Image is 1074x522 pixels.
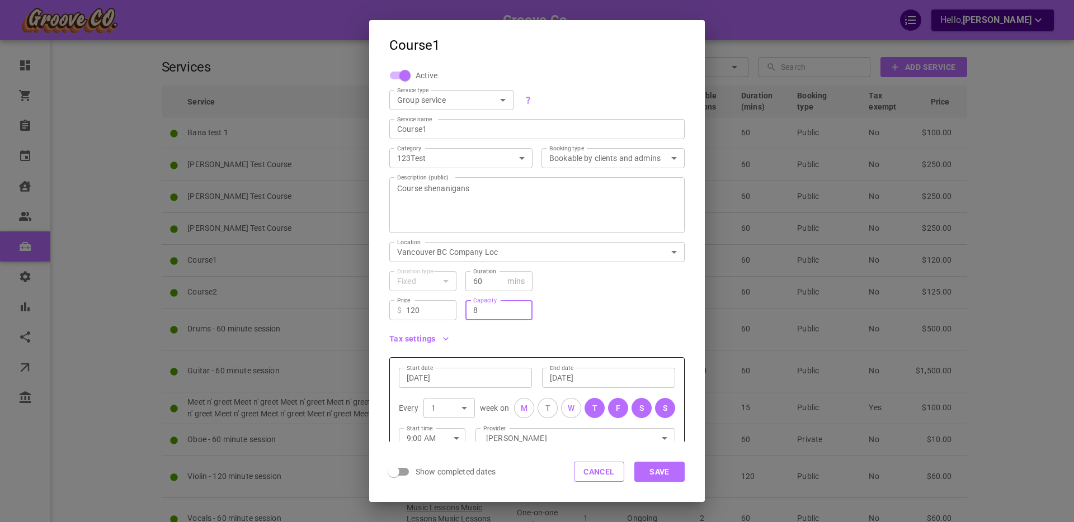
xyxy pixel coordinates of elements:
[399,402,418,414] p: Every
[608,398,628,418] button: F
[473,296,497,305] label: Capacity
[397,153,507,164] p: 123Test
[397,246,677,258] div: Vancouver BC Company Loc
[397,173,449,182] label: Description (public)
[549,144,584,153] label: Booking type
[416,466,496,477] span: Show completed dates
[550,364,573,372] label: End date
[416,70,437,81] span: Active
[369,20,705,60] h2: Course1
[639,402,644,414] div: S
[585,398,605,418] button: T
[663,402,667,414] div: S
[483,428,667,448] input: Search provider
[397,296,411,305] label: Price
[389,335,449,343] button: Tax settings
[616,402,620,414] div: F
[397,238,421,246] label: Location
[657,430,672,446] button: Open
[397,94,506,106] div: Group service
[524,96,533,105] svg: One-to-one services have no set dates and are great for simple home repairs, installations, auto-...
[397,267,433,276] label: Duration type
[473,267,496,276] label: Duration
[397,172,677,239] textarea: Course shenanigans
[592,402,597,414] div: T
[568,402,574,414] div: W
[407,364,433,372] label: Start date
[514,398,534,418] button: M
[550,372,667,383] input: mmm d, yyyy
[549,153,677,164] div: Bookable by clients and admins
[632,398,652,418] button: S
[655,398,675,418] button: S
[483,424,506,433] label: Provider
[480,402,509,414] p: week on
[397,115,432,124] label: Service name
[407,424,433,433] label: Start time
[545,402,550,414] div: T
[561,398,581,418] button: W
[397,276,449,287] div: Fixed
[431,402,467,414] div: 1
[538,398,558,418] button: T
[397,144,422,153] label: Category
[634,462,685,482] button: Save
[574,462,624,482] button: Cancel
[397,86,429,94] label: Service type
[407,372,524,383] input: mmm d, yyyy
[521,402,527,414] div: M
